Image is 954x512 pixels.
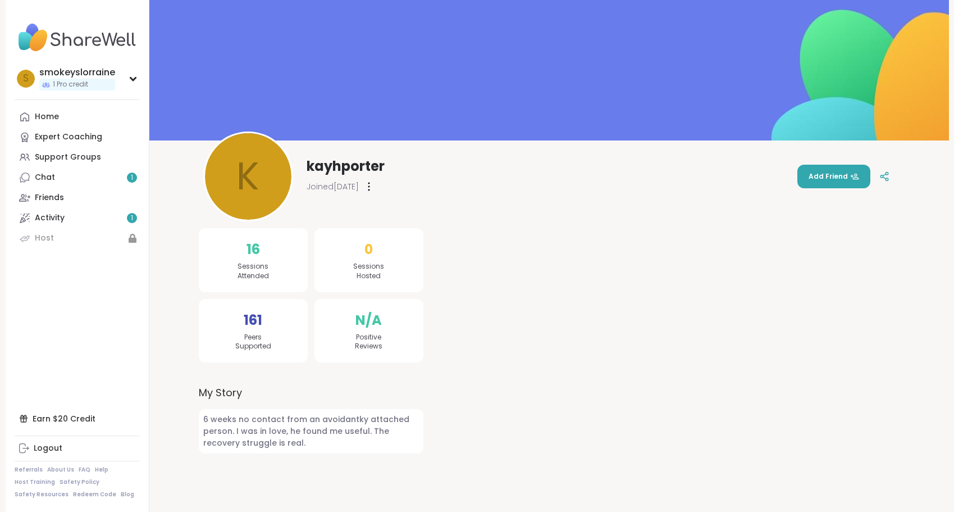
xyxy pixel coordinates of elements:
[353,262,384,281] span: Sessions Hosted
[39,66,115,79] div: smokeyslorraine
[15,107,140,127] a: Home
[35,192,64,203] div: Friends
[79,466,90,474] a: FAQ
[247,239,260,260] span: 16
[95,466,108,474] a: Help
[35,233,54,244] div: Host
[15,491,69,499] a: Safety Resources
[238,262,269,281] span: Sessions Attended
[47,466,74,474] a: About Us
[236,148,259,205] span: k
[35,172,55,183] div: Chat
[121,491,134,499] a: Blog
[809,171,859,182] span: Add Friend
[73,491,116,499] a: Redeem Code
[364,239,373,260] span: 0
[131,173,133,183] span: 1
[199,409,423,454] span: 6 weeks no contact from an avoidantky attached person. I was in love, he found me useful. The rec...
[355,333,382,352] span: Positive Reviews
[15,409,140,429] div: Earn $20 Credit
[60,478,99,486] a: Safety Policy
[15,466,43,474] a: Referrals
[15,167,140,188] a: Chat1
[53,80,88,89] span: 1 Pro credit
[797,165,870,188] button: Add Friend
[35,132,102,143] div: Expert Coaching
[244,310,262,330] span: 161
[15,208,140,228] a: Activity1
[15,438,140,459] a: Logout
[15,147,140,167] a: Support Groups
[35,111,59,123] div: Home
[307,157,385,175] span: kayhporter
[131,214,133,223] span: 1
[23,71,29,86] span: s
[199,385,423,400] label: My Story
[15,188,140,208] a: Friends
[34,443,62,454] div: Logout
[15,228,140,248] a: Host
[355,310,382,330] span: N/A
[15,478,55,486] a: Host Training
[307,181,359,192] span: Joined [DATE]
[35,212,65,224] div: Activity
[235,333,271,352] span: Peers Supported
[15,18,140,57] img: ShareWell Nav Logo
[35,152,101,163] div: Support Groups
[15,127,140,147] a: Expert Coaching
